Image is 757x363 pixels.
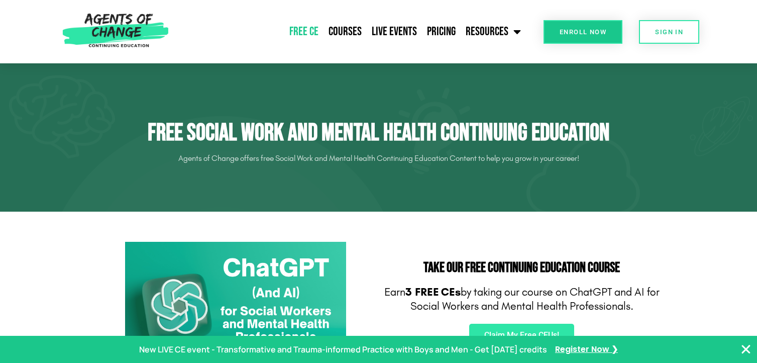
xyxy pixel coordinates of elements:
nav: Menu [173,19,526,44]
span: Claim My Free CEUs! [484,331,559,339]
a: Courses [323,19,367,44]
span: Enroll Now [560,29,606,35]
a: Resources [461,19,526,44]
a: SIGN IN [639,20,699,44]
a: Free CE [284,19,323,44]
a: Pricing [422,19,461,44]
a: Live Events [367,19,422,44]
b: 3 FREE CEs [405,286,461,299]
a: Enroll Now [544,20,622,44]
a: Claim My Free CEUs! [469,324,574,347]
p: Agents of Change offers free Social Work and Mental Health Continuing Education Content to help y... [97,150,660,166]
p: Earn by taking our course on ChatGPT and AI for Social Workers and Mental Health Professionals. [384,285,660,314]
h1: Free Social Work and Mental Health Continuing Education [97,119,660,148]
span: SIGN IN [655,29,683,35]
a: Register Now ❯ [555,342,618,357]
p: New LIVE CE event - Transformative and Trauma-informed Practice with Boys and Men - Get [DATE] cr... [139,342,547,357]
button: Close Banner [740,343,752,355]
h2: Take Our FREE Continuing Education Course [384,261,660,275]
